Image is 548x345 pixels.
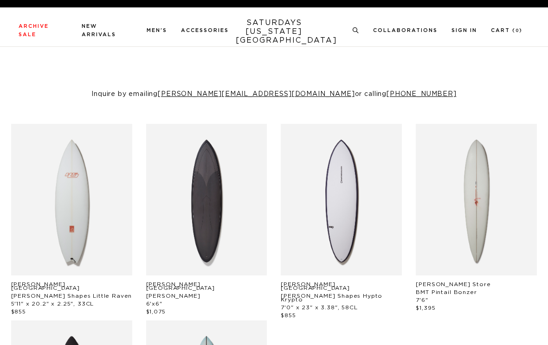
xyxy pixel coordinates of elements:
[146,293,200,299] span: [PERSON_NAME]
[281,293,382,302] span: [PERSON_NAME] Shapes Hypto Krypto
[373,28,438,33] a: Collaborations
[181,28,229,33] a: Accessories
[158,91,355,97] a: [PERSON_NAME][EMAIL_ADDRESS][DOMAIN_NAME]
[19,24,49,37] a: Archive Sale
[281,313,296,318] span: $855
[281,305,357,310] span: 7'0" x 23" x 3.38", 58CL
[416,305,435,311] span: $1,395
[491,28,522,33] a: Cart (0)
[416,289,477,295] span: BMT Pintail Bonzer
[416,297,428,303] span: 7'6"
[11,301,94,307] span: 5'11" x 20.2" x 2.25", 33CL
[146,281,215,291] span: [PERSON_NAME][GEOGRAPHIC_DATA]
[236,19,312,45] a: SATURDAYS[US_STATE][GEOGRAPHIC_DATA]
[11,293,132,299] span: [PERSON_NAME] Shapes Little Raven
[82,24,116,37] a: New Arrivals
[146,301,162,307] span: 6'x6"
[387,91,457,97] a: Call Phone Number (347) 449-1668
[451,28,477,33] a: Sign In
[516,29,519,33] small: 0
[281,281,349,291] span: [PERSON_NAME][GEOGRAPHIC_DATA]
[416,281,490,287] span: [PERSON_NAME] Store
[11,309,26,314] span: $855
[147,28,167,33] a: Men's
[11,281,80,291] span: [PERSON_NAME][GEOGRAPHIC_DATA]
[146,309,166,314] span: $1,075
